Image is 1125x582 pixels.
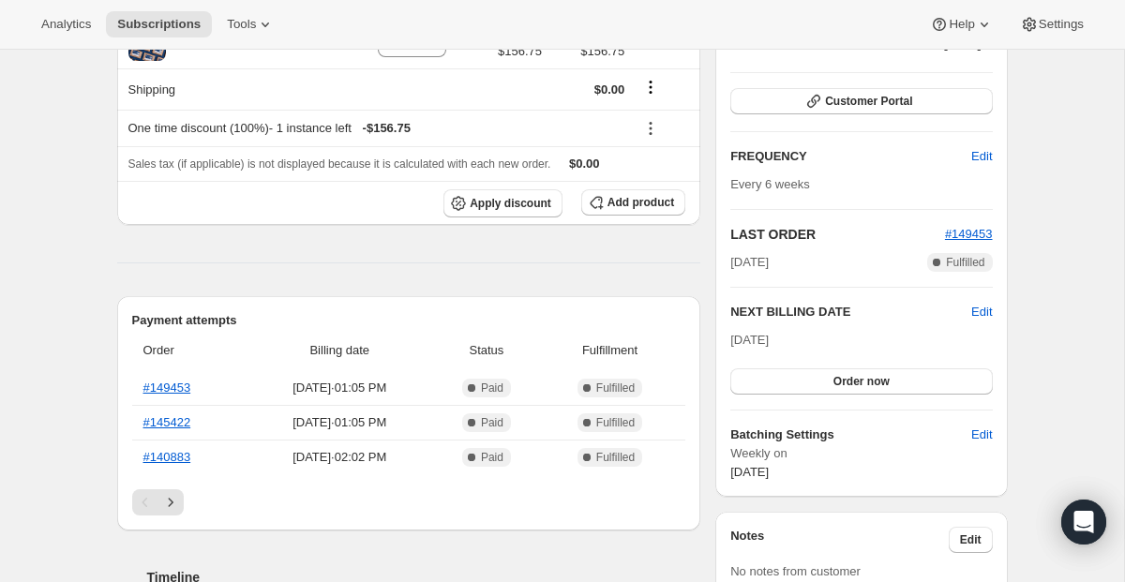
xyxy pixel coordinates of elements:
span: Fulfilled [596,381,635,395]
span: Order now [833,374,890,389]
span: Customer Portal [825,94,912,109]
h3: Notes [730,527,949,553]
span: [DATE] [730,465,769,479]
button: Add product [581,189,685,216]
span: $0.00 [569,157,600,171]
a: #149453 [945,227,993,241]
button: Help [919,11,1004,37]
span: Every 6 weeks [730,177,810,191]
button: #149453 [945,225,993,244]
span: [DATE] · 02:02 PM [252,448,428,467]
th: Shipping [117,68,333,110]
button: Edit [960,142,1003,172]
span: [DATE] [730,333,769,347]
a: #145422 [143,415,191,429]
span: $0.00 [594,82,625,97]
span: Settings [1039,17,1084,32]
h2: LAST ORDER [730,225,945,244]
span: [DATE] · 01:05 PM [252,413,428,432]
span: Weekly on [730,444,992,463]
span: Fulfillment [546,341,674,360]
button: Order now [730,368,992,395]
button: Edit [960,420,1003,450]
a: #149453 [143,381,191,395]
button: Apply discount [443,189,562,217]
th: Order [132,330,247,371]
span: Fulfilled [596,450,635,465]
div: Open Intercom Messenger [1061,500,1106,545]
button: Shipping actions [636,77,666,97]
span: Analytics [41,17,91,32]
span: No notes from customer [730,564,861,578]
nav: Pagination [132,489,686,515]
span: Paid [481,450,503,465]
h2: NEXT BILLING DATE [730,303,971,321]
span: Status [439,341,534,360]
button: Tools [216,11,286,37]
span: Edit [960,532,982,547]
span: Edit [971,147,992,166]
span: Paid [481,381,503,395]
span: $156.75 [553,42,624,61]
h6: Batching Settings [730,425,971,444]
span: Fulfilled [946,255,984,270]
div: One time discount (100%) - 1 instance left [128,119,625,138]
span: Add product [607,195,674,210]
span: Apply discount [470,196,551,211]
span: Edit [971,425,992,444]
span: - $156.75 [363,119,411,138]
h2: FREQUENCY [730,147,971,166]
h2: Payment attempts [132,311,686,330]
a: #140883 [143,450,191,464]
span: Paid [481,415,503,430]
span: Tools [227,17,256,32]
span: $156.75 [498,42,542,61]
span: [DATE] · 01:05 PM [252,379,428,397]
button: Edit [971,303,992,321]
button: Customer Portal [730,88,992,114]
button: Analytics [30,11,102,37]
button: Edit [949,527,993,553]
button: Next [157,489,184,515]
button: Subscriptions [106,11,212,37]
span: Sales tax (if applicable) is not displayed because it is calculated with each new order. [128,157,551,171]
span: Billing date [252,341,428,360]
button: Settings [1009,11,1095,37]
span: Help [949,17,974,32]
span: Fulfilled [596,415,635,430]
span: [DATE] [730,253,769,272]
span: Subscriptions [117,17,201,32]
